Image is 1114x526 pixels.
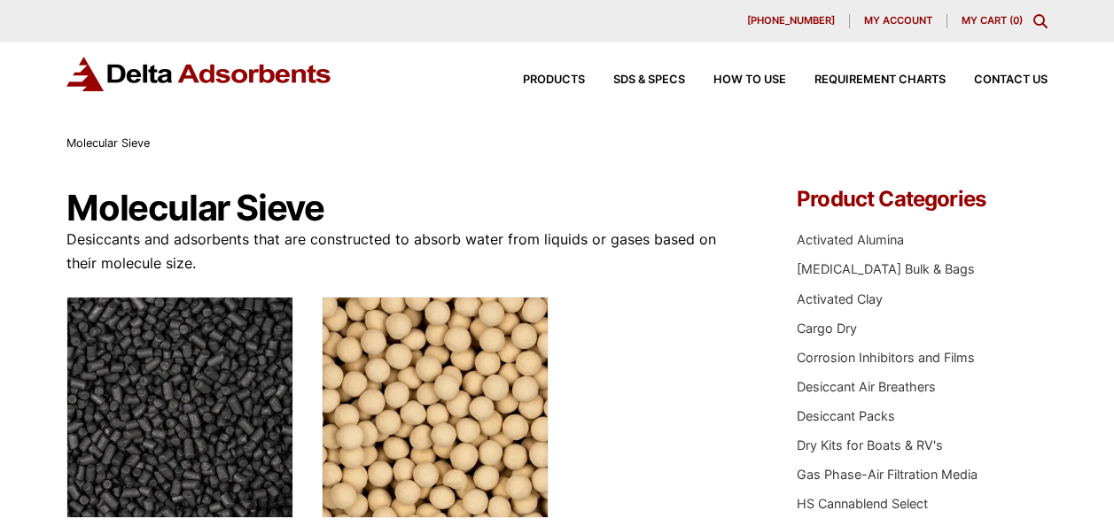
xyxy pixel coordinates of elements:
[797,467,978,482] a: Gas Phase-Air Filtration Media
[797,232,904,247] a: Activated Alumina
[1033,14,1048,28] div: Toggle Modal Content
[797,350,975,365] a: Corrosion Inhibitors and Films
[814,74,946,86] span: Requirement Charts
[613,74,685,86] span: SDS & SPECS
[786,74,946,86] a: Requirement Charts
[66,297,293,518] img: Carbon Molecular Sieve
[523,74,585,86] span: Products
[962,14,1023,27] a: My Cart (0)
[1013,14,1019,27] span: 0
[733,14,850,28] a: [PHONE_NUMBER]
[66,57,332,91] img: Delta Adsorbents
[66,136,150,150] span: Molecular Sieve
[864,16,932,26] span: My account
[797,189,1047,210] h4: Product Categories
[495,74,585,86] a: Products
[585,74,685,86] a: SDS & SPECS
[685,74,786,86] a: How to Use
[797,379,936,394] a: Desiccant Air Breathers
[797,321,857,336] a: Cargo Dry
[747,16,835,26] span: [PHONE_NUMBER]
[797,291,883,306] a: Activated Clay
[66,189,748,228] h1: Molecular Sieve
[66,228,748,275] p: Desiccants and adsorbents that are constructed to absorb water from liquids or gases based on the...
[797,496,928,511] a: HS Cannablend Select
[797,437,943,453] a: Dry Kits for Boats & RV's
[850,14,947,28] a: My account
[974,74,1048,86] span: Contact Us
[322,297,549,518] img: 3A Molecular Sieve
[713,74,786,86] span: How to Use
[797,261,975,276] a: [MEDICAL_DATA] Bulk & Bags
[797,408,895,423] a: Desiccant Packs
[946,74,1048,86] a: Contact Us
